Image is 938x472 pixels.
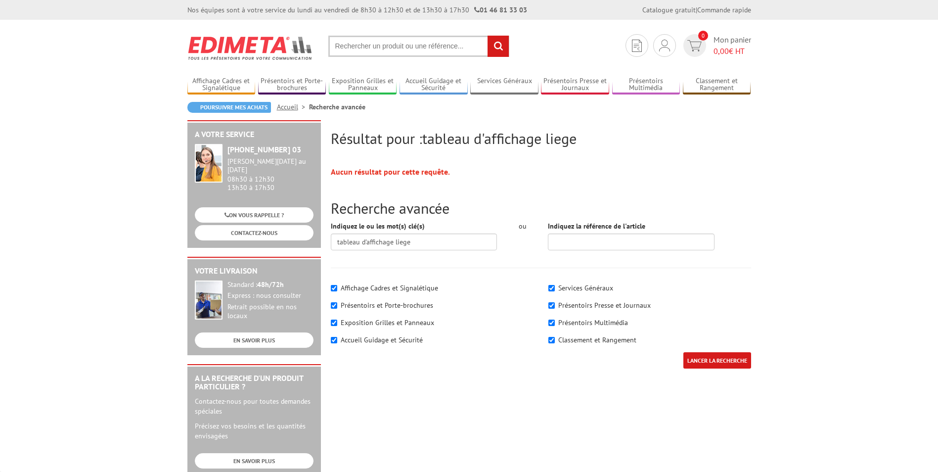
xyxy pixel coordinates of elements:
strong: 01 46 81 33 03 [474,5,527,14]
label: Indiquez la référence de l'article [548,221,645,231]
a: Commande rapide [697,5,751,14]
input: Accueil Guidage et Sécurité [331,337,337,343]
strong: [PHONE_NUMBER] 03 [227,144,301,154]
li: Recherche avancée [309,102,365,112]
input: Exposition Grilles et Panneaux [331,320,337,326]
div: [PERSON_NAME][DATE] au [DATE] [227,157,313,174]
a: Catalogue gratuit [642,5,696,14]
label: Services Généraux [558,283,613,292]
img: devis rapide [687,40,702,51]
p: Précisez vos besoins et les quantités envisagées [195,421,313,441]
span: tableau d'affichage liege [422,129,577,148]
a: Affichage Cadres et Signalétique [187,77,256,93]
a: devis rapide 0 Mon panier 0,00€ HT [681,34,751,57]
span: € HT [714,46,751,57]
input: Rechercher un produit ou une référence... [328,36,509,57]
div: Express : nous consulter [227,291,313,300]
span: 0 [698,31,708,41]
a: Accueil Guidage et Sécurité [400,77,468,93]
a: Présentoirs Presse et Journaux [541,77,609,93]
label: Affichage Cadres et Signalétique [341,283,438,292]
label: Présentoirs Multimédia [558,318,628,327]
label: Classement et Rangement [558,335,636,344]
label: Présentoirs et Porte-brochures [341,301,433,310]
p: Contactez-nous pour toutes demandes spéciales [195,396,313,416]
div: Standard : [227,281,313,289]
img: devis rapide [632,40,642,52]
h2: Recherche avancée [331,200,751,216]
input: LANCER LA RECHERCHE [683,352,751,369]
a: Accueil [277,102,309,111]
label: Accueil Guidage et Sécurité [341,335,423,344]
span: 0,00 [714,46,729,56]
a: Exposition Grilles et Panneaux [329,77,397,93]
label: Exposition Grilles et Panneaux [341,318,434,327]
img: widget-service.jpg [195,144,223,183]
a: EN SAVOIR PLUS [195,453,313,469]
a: Poursuivre mes achats [187,102,271,113]
input: Affichage Cadres et Signalétique [331,285,337,291]
div: ou [512,221,533,231]
a: Présentoirs Multimédia [612,77,680,93]
h2: Résultat pour : [331,130,751,146]
input: Présentoirs Presse et Journaux [548,302,555,309]
strong: Aucun résultat pour cette requête. [331,167,450,177]
div: Nos équipes sont à votre service du lundi au vendredi de 8h30 à 12h30 et de 13h30 à 17h30 [187,5,527,15]
div: 08h30 à 12h30 13h30 à 17h30 [227,157,313,191]
div: | [642,5,751,15]
div: Retrait possible en nos locaux [227,303,313,321]
a: ON VOUS RAPPELLE ? [195,207,313,223]
span: Mon panier [714,34,751,57]
input: Classement et Rangement [548,337,555,343]
img: widget-livraison.jpg [195,281,223,320]
strong: 48h/72h [257,280,284,289]
a: Services Généraux [470,77,538,93]
h2: Votre livraison [195,267,313,276]
input: rechercher [488,36,509,57]
input: Services Généraux [548,285,555,291]
a: Classement et Rangement [683,77,751,93]
label: Indiquez le ou les mot(s) clé(s) [331,221,425,231]
a: Présentoirs et Porte-brochures [258,77,326,93]
h2: A votre service [195,130,313,139]
a: EN SAVOIR PLUS [195,332,313,348]
img: devis rapide [659,40,670,51]
input: Présentoirs et Porte-brochures [331,302,337,309]
label: Présentoirs Presse et Journaux [558,301,651,310]
img: Edimeta [187,30,313,66]
a: CONTACTEZ-NOUS [195,225,313,240]
h2: A la recherche d'un produit particulier ? [195,374,313,391]
input: Présentoirs Multimédia [548,320,555,326]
